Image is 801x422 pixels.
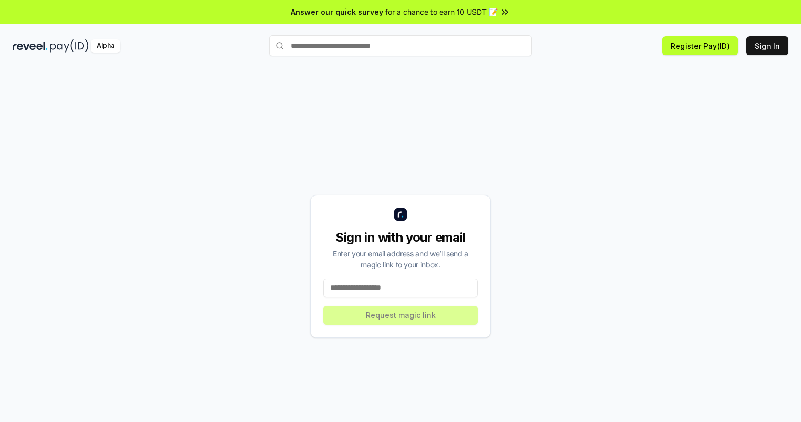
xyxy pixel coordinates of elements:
div: Alpha [91,39,120,53]
img: reveel_dark [13,39,48,53]
div: Enter your email address and we’ll send a magic link to your inbox. [323,248,478,270]
button: Register Pay(ID) [662,36,738,55]
img: logo_small [394,208,407,221]
span: Answer our quick survey [291,6,383,17]
img: pay_id [50,39,89,53]
button: Sign In [746,36,788,55]
div: Sign in with your email [323,229,478,246]
span: for a chance to earn 10 USDT 📝 [385,6,498,17]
